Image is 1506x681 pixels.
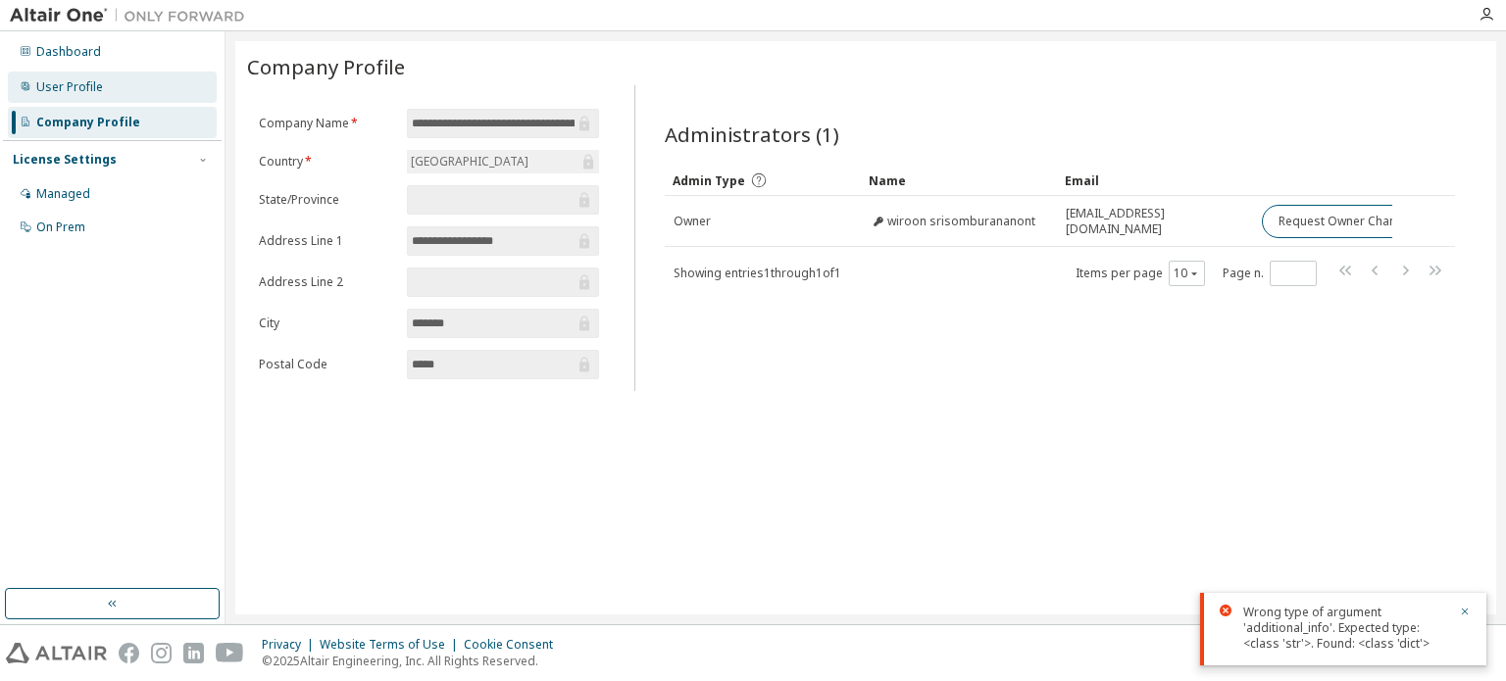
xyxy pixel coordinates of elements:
span: [EMAIL_ADDRESS][DOMAIN_NAME] [1066,206,1244,237]
p: © 2025 Altair Engineering, Inc. All Rights Reserved. [262,653,565,669]
span: Company Profile [247,53,405,80]
div: [GEOGRAPHIC_DATA] [407,150,599,173]
img: facebook.svg [119,643,139,663]
span: Showing entries 1 through 1 of 1 [674,265,841,281]
label: Postal Code [259,357,395,372]
label: Company Name [259,116,395,131]
span: Owner [674,214,711,229]
span: Items per page [1076,261,1205,286]
div: Name [869,165,1049,196]
span: Page n. [1223,261,1317,286]
span: Administrators (1) [665,121,839,148]
div: Website Terms of Use [320,637,464,653]
label: City [259,316,395,331]
div: License Settings [13,152,117,168]
div: Managed [36,186,90,202]
button: Request Owner Change [1262,205,1428,238]
div: Company Profile [36,115,140,130]
img: altair_logo.svg [6,643,107,663]
button: 10 [1174,266,1200,281]
label: Address Line 1 [259,233,395,249]
img: instagram.svg [151,643,172,663]
span: wiroon srisomburananont [887,214,1035,229]
label: Country [259,154,395,170]
div: Privacy [262,637,320,653]
div: Dashboard [36,44,101,60]
label: Address Line 2 [259,274,395,290]
img: youtube.svg [216,643,244,663]
span: Admin Type [673,172,745,189]
div: Email [1065,165,1245,196]
img: linkedin.svg [183,643,204,663]
img: Altair One [10,6,255,25]
div: On Prem [36,219,85,235]
div: Cookie Consent [464,637,565,653]
div: Wrong type of argument 'additional_info'. Expected type: <class 'str'>. Found: <class 'dict'> [1243,605,1447,652]
label: State/Province [259,192,395,208]
div: [GEOGRAPHIC_DATA] [408,151,531,172]
div: User Profile [36,79,103,95]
